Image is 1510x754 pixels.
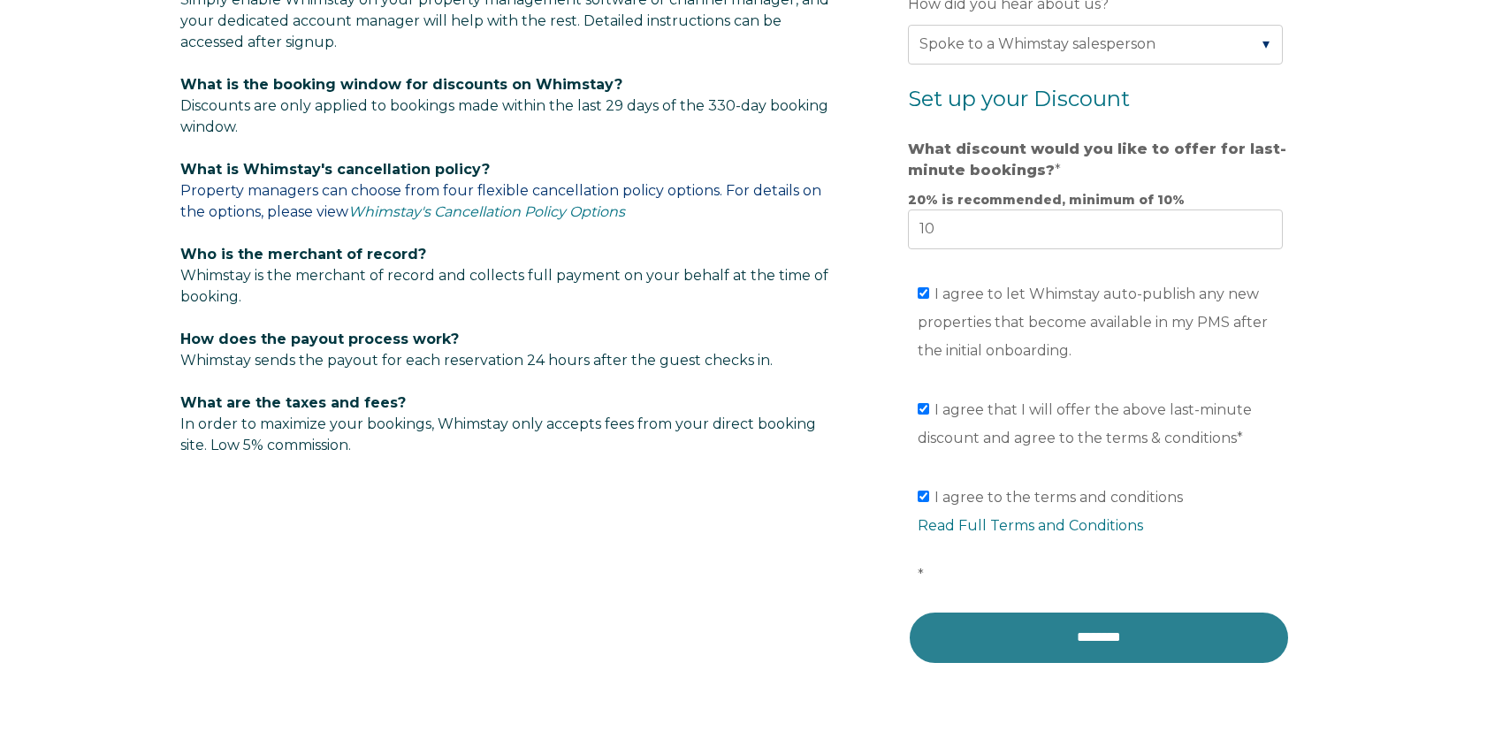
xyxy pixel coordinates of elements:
[918,489,1293,583] span: I agree to the terms and conditions
[918,491,929,502] input: I agree to the terms and conditionsRead Full Terms and Conditions*
[180,246,426,263] span: Who is the merchant of record?
[348,203,625,220] a: Whimstay's Cancellation Policy Options
[180,267,828,305] span: Whimstay is the merchant of record and collects full payment on your behalf at the time of booking.
[180,159,838,223] p: Property managers can choose from four flexible cancellation policy options. For details on the o...
[908,141,1286,179] strong: What discount would you like to offer for last-minute bookings?
[180,97,828,135] span: Discounts are only applied to bookings made within the last 29 days of the 330-day booking window.
[918,403,929,415] input: I agree that I will offer the above last-minute discount and agree to the terms & conditions*
[918,287,929,299] input: I agree to let Whimstay auto-publish any new properties that become available in my PMS after the...
[180,394,406,411] span: What are the taxes and fees?
[180,161,490,178] span: What is Whimstay's cancellation policy?
[918,401,1252,446] span: I agree that I will offer the above last-minute discount and agree to the terms & conditions
[180,76,622,93] span: What is the booking window for discounts on Whimstay?
[908,86,1130,111] span: Set up your Discount
[918,517,1143,534] a: Read Full Terms and Conditions
[180,331,459,347] span: How does the payout process work?
[918,286,1268,359] span: I agree to let Whimstay auto-publish any new properties that become available in my PMS after the...
[180,352,773,369] span: Whimstay sends the payout for each reservation 24 hours after the guest checks in.
[908,192,1185,208] strong: 20% is recommended, minimum of 10%
[180,394,816,453] span: In order to maximize your bookings, Whimstay only accepts fees from your direct booking site. Low...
